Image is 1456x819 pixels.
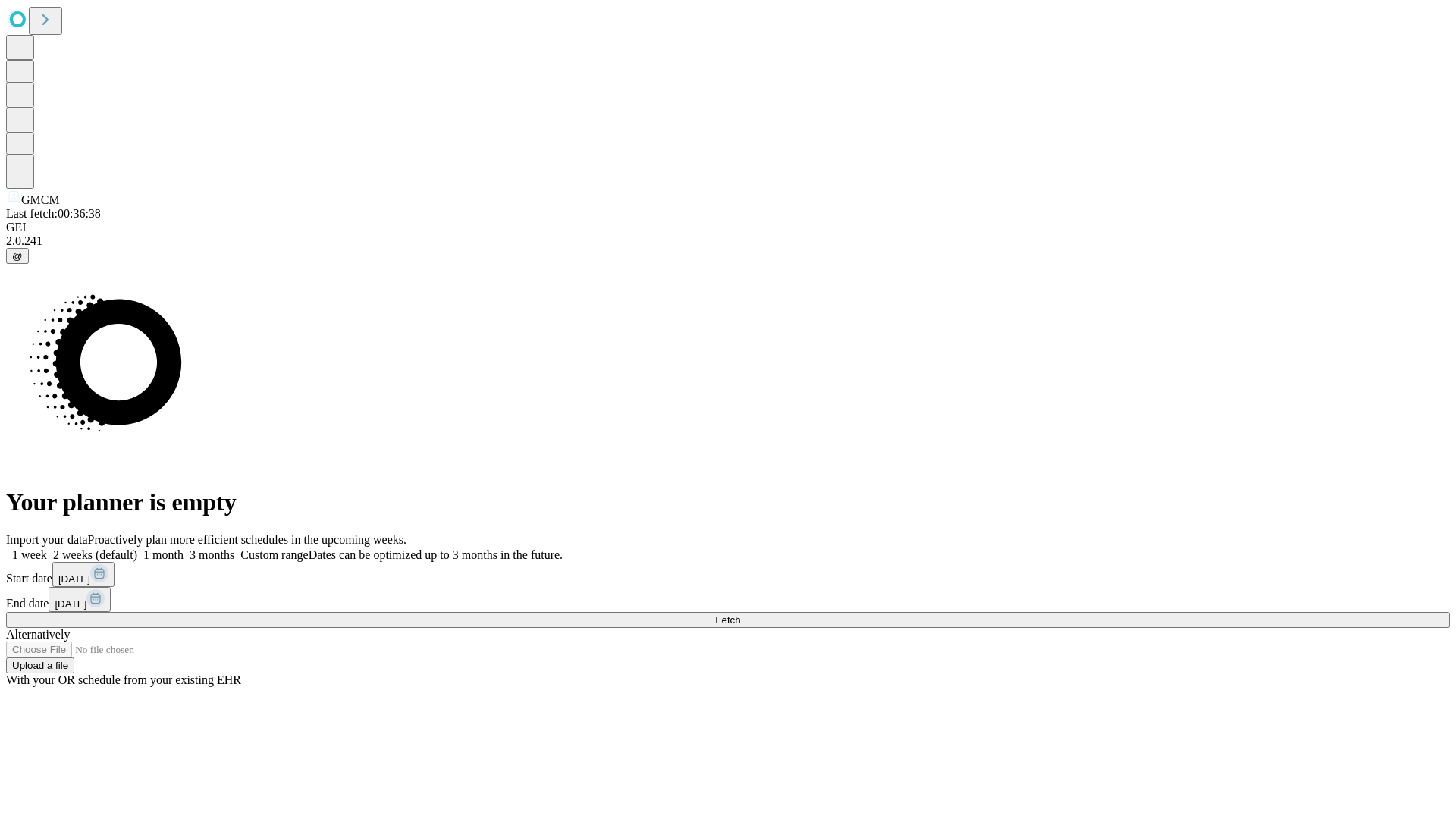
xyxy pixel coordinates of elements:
[12,250,23,262] span: @
[6,207,101,220] span: Last fetch: 00:36:38
[53,548,137,561] span: 2 weeks (default)
[6,587,1450,612] div: End date
[52,562,115,587] button: [DATE]
[58,573,90,585] span: [DATE]
[6,628,70,641] span: Alternatively
[309,548,563,561] span: Dates can be optimized up to 3 months in the future.
[6,221,1450,234] div: GEI
[6,234,1450,248] div: 2.0.241
[49,587,111,612] button: [DATE]
[6,533,88,546] span: Import your data
[240,548,308,561] span: Custom range
[143,548,184,561] span: 1 month
[6,488,1450,516] h1: Your planner is empty
[190,548,234,561] span: 3 months
[715,614,740,626] span: Fetch
[88,533,406,546] span: Proactively plan more efficient schedules in the upcoming weeks.
[6,673,241,686] span: With your OR schedule from your existing EHR
[6,657,74,673] button: Upload a file
[21,193,60,206] span: GMCM
[55,598,86,610] span: [DATE]
[12,548,47,561] span: 1 week
[6,562,1450,587] div: Start date
[6,612,1450,628] button: Fetch
[6,248,29,264] button: @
